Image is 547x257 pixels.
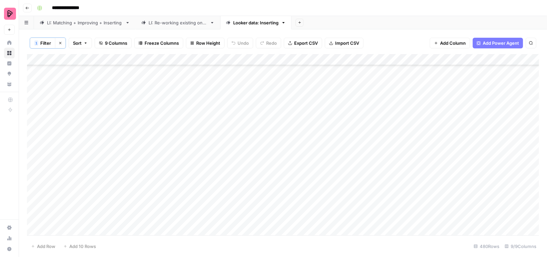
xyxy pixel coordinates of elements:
a: Usage [4,233,15,244]
span: Add Column [440,40,466,46]
button: Undo [227,38,253,48]
button: Help + Support [4,244,15,254]
span: Filter [40,40,51,46]
span: Import CSV [335,40,359,46]
span: 9 Columns [105,40,127,46]
a: Browse [4,48,15,58]
button: Import CSV [325,38,363,48]
button: Add 10 Rows [59,241,100,252]
div: Looker data: Inserting [233,19,278,26]
button: Sort [69,38,92,48]
span: Add Row [37,243,55,250]
span: Redo [266,40,277,46]
span: Sort [73,40,82,46]
a: LI: Re-working existing ones [136,16,220,29]
span: Freeze Columns [145,40,179,46]
div: 9/9 Columns [502,241,539,252]
div: LI: Re-working existing ones [149,19,207,26]
a: Settings [4,222,15,233]
a: Looker data: Inserting [220,16,291,29]
button: Add Row [27,241,59,252]
span: Row Height [196,40,220,46]
button: Add Column [430,38,470,48]
button: Add Power Agent [473,38,523,48]
button: Redo [256,38,281,48]
a: Home [4,37,15,48]
a: Opportunities [4,68,15,79]
button: 1Filter [30,38,55,48]
button: 9 Columns [95,38,132,48]
div: 480 Rows [471,241,502,252]
button: Export CSV [284,38,322,48]
img: Preply Logo [4,8,16,20]
button: Row Height [186,38,225,48]
span: Add 10 Rows [69,243,96,250]
a: LI: Matching + Improving + Inserting [34,16,136,29]
a: Your Data [4,79,15,89]
button: Workspace: Preply [4,5,15,22]
div: 1 [34,40,38,46]
span: Add Power Agent [483,40,519,46]
span: Export CSV [294,40,318,46]
a: Insights [4,58,15,69]
span: Undo [238,40,249,46]
button: Freeze Columns [134,38,183,48]
span: 1 [35,40,37,46]
div: LI: Matching + Improving + Inserting [47,19,123,26]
